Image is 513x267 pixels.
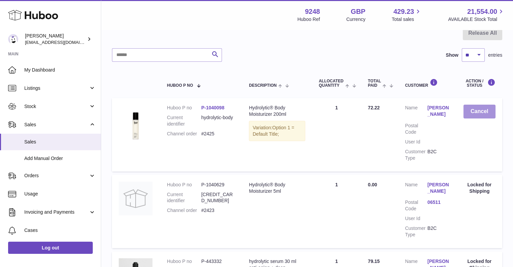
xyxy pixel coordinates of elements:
[8,242,93,254] a: Log out
[24,191,96,197] span: Usage
[405,149,427,161] dt: Customer Type
[312,175,361,248] td: 1
[405,199,427,212] dt: Postal Code
[368,79,381,88] span: Total paid
[119,182,152,215] img: no-photo.jpg
[405,225,427,238] dt: Customer Type
[312,98,361,171] td: 1
[446,52,458,58] label: Show
[319,79,344,88] span: ALLOCATED Quantity
[24,172,89,179] span: Orders
[427,182,450,194] a: [PERSON_NAME]
[405,139,427,145] dt: User Id
[8,34,18,44] img: hello@fjor.life
[167,131,201,137] dt: Channel order
[201,105,225,110] a: P-1040098
[24,122,89,128] span: Sales
[467,7,497,16] span: 21,554.00
[405,182,427,196] dt: Name
[167,182,201,188] dt: Huboo P no
[427,199,450,206] a: 06511
[24,103,89,110] span: Stock
[167,83,193,88] span: Huboo P no
[405,123,427,135] dt: Postal Code
[25,33,86,46] div: [PERSON_NAME]
[427,105,450,117] a: [PERSON_NAME]
[488,52,502,58] span: entries
[24,155,96,162] span: Add Manual Order
[201,131,236,137] dd: #2425
[463,182,495,194] div: Locked for Shipping
[305,7,320,16] strong: 9248
[297,16,320,23] div: Huboo Ref
[448,16,505,23] span: AVAILABLE Stock Total
[253,125,294,137] span: Option 1 = Default Title;
[249,83,277,88] span: Description
[167,258,201,265] dt: Huboo P no
[24,85,89,91] span: Listings
[249,105,305,117] div: Hydrolytic® Body Moisturizer 200ml
[368,105,380,110] span: 72.22
[25,39,99,45] span: [EMAIL_ADDRESS][DOMAIN_NAME]
[24,67,96,73] span: My Dashboard
[201,207,236,214] dd: #2423
[24,209,89,215] span: Invoicing and Payments
[392,7,422,23] a: 429.23 Total sales
[249,182,305,194] div: Hydrolytic® Body Moisturizer 5ml
[393,7,414,16] span: 429.23
[167,207,201,214] dt: Channel order
[201,191,236,204] dd: [CREDIT_CARD_NUMBER]
[119,105,152,147] img: 1ProductStill-cutoutimage_79716cf1-04e0-4343-85a3-681e2573c6ef.png
[24,227,96,234] span: Cases
[427,149,450,161] dd: B2C
[463,79,495,88] div: Action / Status
[405,105,427,119] dt: Name
[249,121,305,141] div: Variation:
[392,16,422,23] span: Total sales
[201,114,236,127] dd: hydrolytic-body
[427,225,450,238] dd: B2C
[167,114,201,127] dt: Current identifier
[351,7,365,16] strong: GBP
[405,215,427,222] dt: User Id
[167,105,201,111] dt: Huboo P no
[201,182,236,188] dd: P-1040629
[346,16,366,23] div: Currency
[463,105,495,118] button: Cancel
[368,259,380,264] span: 79.15
[167,191,201,204] dt: Current identifier
[448,7,505,23] a: 21,554.00 AVAILABLE Stock Total
[201,258,236,265] dd: P-443332
[24,139,96,145] span: Sales
[405,79,450,88] div: Customer
[368,182,377,187] span: 0.00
